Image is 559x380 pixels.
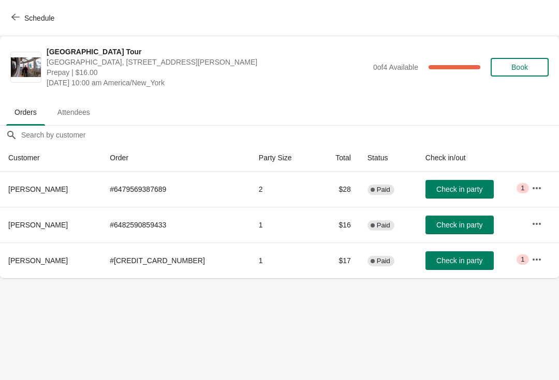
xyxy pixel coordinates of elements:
span: [PERSON_NAME] [8,185,68,193]
button: Book [491,58,549,77]
th: Party Size [251,144,317,172]
td: $28 [317,172,359,207]
span: [DATE] 10:00 am America/New_York [47,78,368,88]
span: [PERSON_NAME] [8,256,68,265]
span: 0 of 4 Available [373,63,418,71]
span: Schedule [24,14,54,22]
span: Paid [377,186,390,194]
button: Check in party [425,216,494,234]
span: 1 [521,255,524,264]
th: Check in/out [417,144,523,172]
span: [GEOGRAPHIC_DATA], [STREET_ADDRESS][PERSON_NAME] [47,57,368,67]
td: # [CREDIT_CARD_NUMBER] [101,242,251,278]
span: Paid [377,221,390,230]
td: $16 [317,207,359,242]
span: Attendees [49,103,98,121]
td: 1 [251,207,317,242]
span: Prepay | $16.00 [47,67,368,78]
button: Check in party [425,180,494,199]
span: Paid [377,257,390,265]
span: [PERSON_NAME] [8,221,68,229]
td: 2 [251,172,317,207]
span: [GEOGRAPHIC_DATA] Tour [47,47,368,57]
th: Status [359,144,417,172]
button: Schedule [5,9,63,27]
input: Search by customer [21,126,559,144]
img: City Hall Tower Tour [11,57,41,78]
span: 1 [521,184,524,192]
th: Total [317,144,359,172]
td: # 6482590859433 [101,207,251,242]
span: Check in party [436,256,482,265]
span: Book [511,63,528,71]
span: Check in party [436,221,482,229]
button: Check in party [425,251,494,270]
td: # 6479569387689 [101,172,251,207]
td: $17 [317,242,359,278]
th: Order [101,144,251,172]
td: 1 [251,242,317,278]
span: Check in party [436,185,482,193]
span: Orders [6,103,45,121]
